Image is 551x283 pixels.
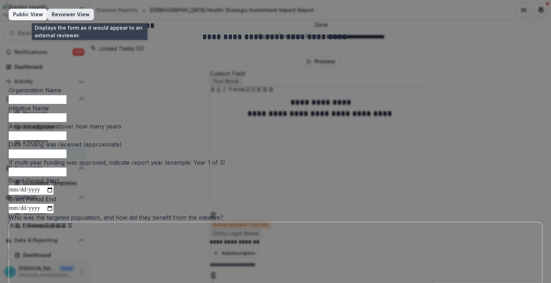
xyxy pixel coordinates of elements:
p: Reviewer View [52,12,90,18]
p: Who was the targeted population, and how did they benefit from the initiative? [9,213,223,222]
p: Grant Period End [9,195,56,203]
button: Strike [26,222,32,230]
button: Align Right [67,222,73,230]
p: If multi-year funding was approved, indicate report year (example: Year 1 of 3) [9,158,225,167]
button: Underline [15,222,21,230]
button: Bold [9,222,15,230]
p: Amount approved/over how many years [9,122,121,131]
button: Public View [9,9,47,20]
button: Ordered List [49,222,55,230]
p: Public View [13,12,43,18]
button: Italicize [21,222,26,230]
button: Bullet List [44,222,49,230]
p: Organization Name [9,86,61,94]
button: Reviewer View [47,9,94,20]
p: Initiative Name [9,104,49,113]
p: Date funding was received (approximate) [9,140,122,149]
button: Close [535,3,547,14]
p: Grant Period Start [9,176,59,185]
button: Heading 2 [38,222,44,230]
button: Heading 1 [32,222,38,230]
button: Align Center [61,222,67,230]
button: Align Left [55,222,61,230]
